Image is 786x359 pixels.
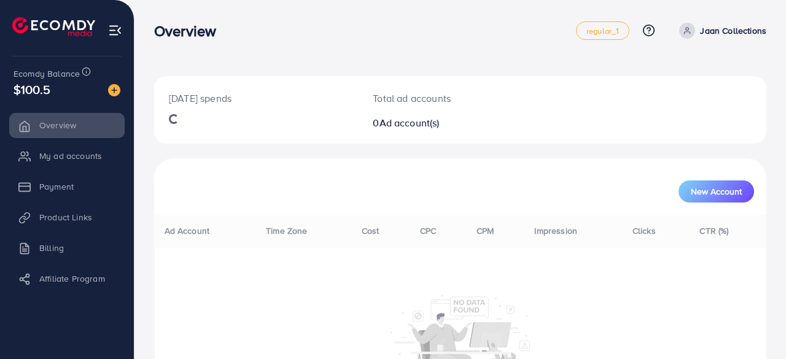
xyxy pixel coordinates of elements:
[700,23,766,38] p: Jaan Collections
[691,187,742,196] span: New Account
[108,23,122,37] img: menu
[373,117,496,129] h2: 0
[108,84,120,96] img: image
[154,22,226,40] h3: Overview
[373,91,496,106] p: Total ad accounts
[14,68,80,80] span: Ecomdy Balance
[169,91,343,106] p: [DATE] spends
[679,180,754,203] button: New Account
[379,116,440,129] span: Ad account(s)
[586,27,619,35] span: regular_1
[14,80,50,98] span: $100.5
[576,21,629,40] a: regular_1
[674,23,766,39] a: Jaan Collections
[12,17,95,36] img: logo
